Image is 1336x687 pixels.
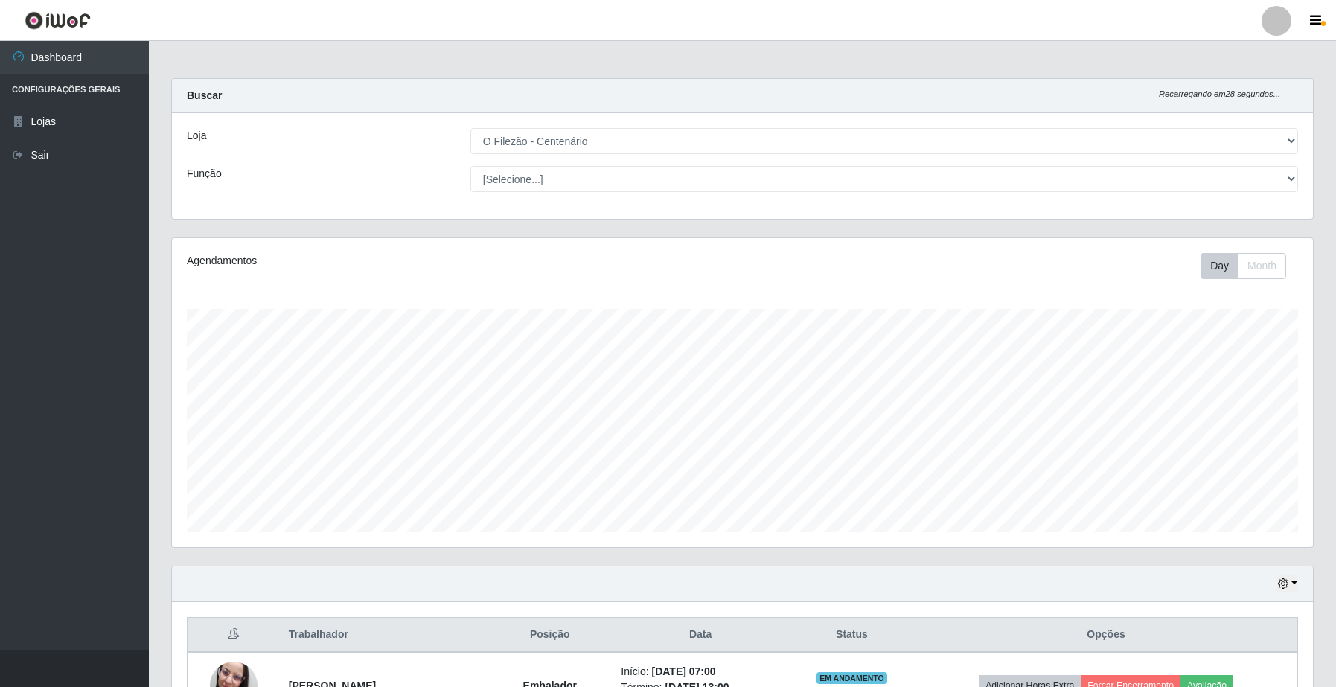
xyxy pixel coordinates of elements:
img: CoreUI Logo [25,11,91,30]
th: Status [789,618,915,653]
th: Opções [915,618,1297,653]
div: First group [1201,253,1286,279]
button: Month [1238,253,1286,279]
label: Função [187,166,222,182]
span: EM ANDAMENTO [816,672,887,684]
li: Início: [621,664,780,680]
i: Recarregando em 28 segundos... [1159,89,1280,98]
div: Agendamentos [187,253,637,269]
div: Toolbar with button groups [1201,253,1298,279]
time: [DATE] 07:00 [652,665,716,677]
label: Loja [187,128,206,144]
th: Posição [488,618,612,653]
strong: Buscar [187,89,222,101]
th: Data [612,618,789,653]
th: Trabalhador [280,618,488,653]
button: Day [1201,253,1238,279]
